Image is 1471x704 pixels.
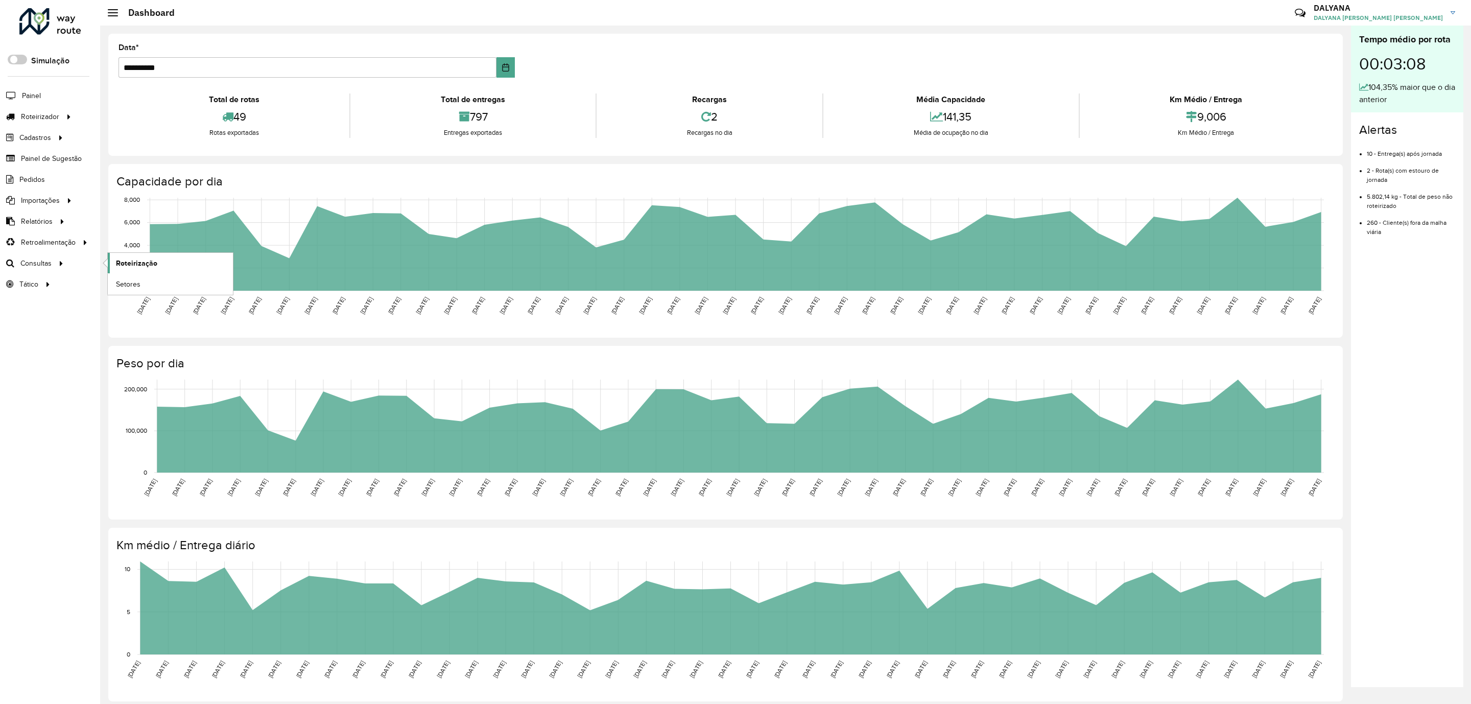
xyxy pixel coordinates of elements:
text: [DATE] [182,660,197,679]
text: [DATE] [586,478,601,497]
text: [DATE] [777,296,792,315]
text: [DATE] [972,296,987,315]
a: Contato Rápido [1289,2,1311,24]
text: [DATE] [604,660,619,679]
text: [DATE] [1196,296,1211,315]
text: [DATE] [1054,660,1069,679]
text: [DATE] [1056,296,1071,315]
text: [DATE] [666,296,680,315]
text: [DATE] [697,478,712,497]
li: 260 - Cliente(s) fora da malha viária [1367,210,1455,237]
text: [DATE] [1138,660,1153,679]
span: Retroalimentação [21,237,76,248]
text: [DATE] [861,296,875,315]
div: Recargas [599,93,820,106]
text: [DATE] [331,296,346,315]
div: Recargas no dia [599,128,820,138]
text: [DATE] [998,660,1012,679]
text: [DATE] [520,660,535,679]
div: 9,006 [1082,106,1330,128]
text: [DATE] [717,660,731,679]
text: [DATE] [1307,296,1322,315]
text: 100,000 [126,427,147,434]
text: [DATE] [969,660,984,679]
h4: Peso por dia [116,356,1333,371]
text: [DATE] [576,660,591,679]
text: [DATE] [660,660,675,679]
li: 10 - Entrega(s) após jornada [1367,142,1455,158]
text: [DATE] [975,478,989,497]
text: [DATE] [857,660,872,679]
text: [DATE] [947,478,962,497]
h4: Km médio / Entrega diário [116,538,1333,553]
text: [DATE] [267,660,281,679]
text: [DATE] [670,478,684,497]
text: 10 [125,566,130,573]
div: 797 [353,106,592,128]
text: 0 [127,651,130,658]
text: [DATE] [836,478,851,497]
text: [DATE] [1196,478,1211,497]
text: [DATE] [420,478,435,497]
text: [DATE] [721,296,736,315]
li: 2 - Rota(s) com estouro de jornada [1367,158,1455,184]
span: DALYANA [PERSON_NAME] [PERSON_NAME] [1314,13,1443,22]
text: [DATE] [1279,296,1294,315]
text: [DATE] [548,660,563,679]
text: [DATE] [808,478,823,497]
div: Total de rotas [121,93,347,106]
div: Total de entregas [353,93,592,106]
div: 104,35% maior que o dia anterior [1359,81,1455,106]
button: Choose Date [496,57,515,78]
text: [DATE] [323,660,338,679]
text: [DATE] [198,478,213,497]
text: [DATE] [365,478,379,497]
div: Média de ocupação no dia [826,128,1076,138]
h3: DALYANA [1314,3,1443,13]
div: 49 [121,106,347,128]
text: [DATE] [281,478,296,497]
text: [DATE] [725,478,740,497]
text: [DATE] [136,296,151,315]
text: [DATE] [864,478,879,497]
text: [DATE] [1000,296,1015,315]
text: [DATE] [1251,660,1266,679]
text: [DATE] [1028,296,1043,315]
text: [DATE] [531,478,546,497]
text: [DATE] [1223,296,1238,315]
div: 00:03:08 [1359,46,1455,81]
text: [DATE] [1195,660,1209,679]
text: [DATE] [387,296,401,315]
text: [DATE] [503,478,518,497]
a: Setores [108,274,233,294]
text: [DATE] [1002,478,1017,497]
span: Tático [19,279,38,290]
text: [DATE] [638,296,653,315]
text: [DATE] [154,660,169,679]
text: [DATE] [303,296,318,315]
span: Consultas [20,258,52,269]
text: 5 [127,608,130,615]
text: [DATE] [632,660,647,679]
div: Média Capacidade [826,93,1076,106]
text: [DATE] [614,478,629,497]
text: [DATE] [337,478,352,497]
text: [DATE] [889,296,904,315]
span: Pedidos [19,174,45,185]
text: [DATE] [164,296,179,315]
text: [DATE] [941,660,956,679]
text: 6,000 [124,219,140,226]
text: [DATE] [499,296,513,315]
h2: Dashboard [118,7,175,18]
text: [DATE] [295,660,310,679]
text: [DATE] [745,660,760,679]
text: [DATE] [1168,296,1182,315]
text: [DATE] [885,660,900,679]
label: Data [118,41,139,54]
span: Relatórios [21,216,53,227]
text: [DATE] [415,296,430,315]
text: [DATE] [379,660,394,679]
text: [DATE] [610,296,625,315]
text: [DATE] [1307,660,1322,679]
text: [DATE] [919,478,934,497]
